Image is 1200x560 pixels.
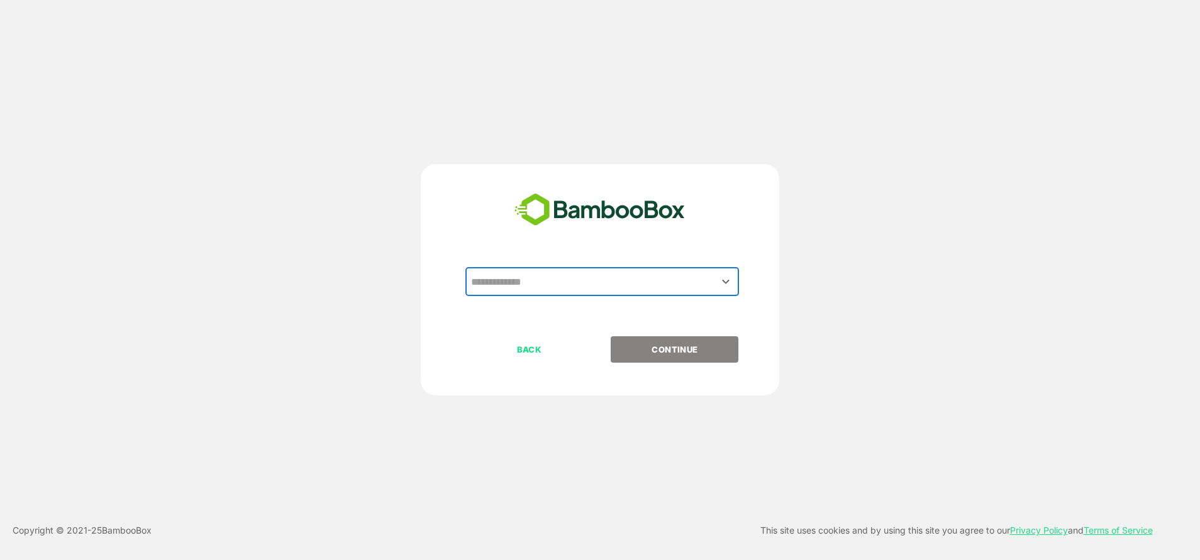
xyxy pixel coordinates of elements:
p: CONTINUE [612,343,738,356]
a: Privacy Policy [1010,525,1068,535]
p: BACK [467,343,592,356]
button: CONTINUE [611,336,738,363]
a: Terms of Service [1084,525,1153,535]
button: BACK [465,336,593,363]
img: bamboobox [508,189,692,231]
p: This site uses cookies and by using this site you agree to our and [760,523,1153,538]
button: Open [718,273,735,290]
p: Copyright © 2021- 25 BambooBox [13,523,152,538]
